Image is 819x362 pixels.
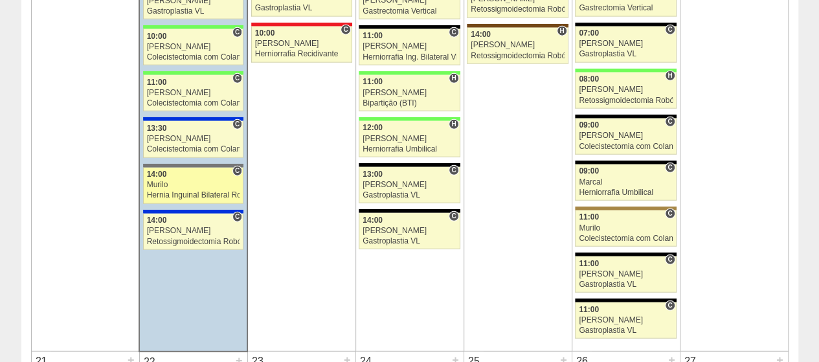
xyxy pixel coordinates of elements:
[363,145,456,153] div: Herniorrafia Umbilical
[449,27,458,38] span: Consultório
[359,167,460,203] a: C 13:00 [PERSON_NAME] Gastroplastia VL
[143,214,243,250] a: C 14:00 [PERSON_NAME] Retossigmoidectomia Robótica
[665,255,675,265] span: Consultório
[579,188,673,197] div: Herniorrafia Umbilical
[575,23,676,27] div: Key: Blanc
[143,210,243,214] div: Key: São Luiz - Itaim
[471,5,565,14] div: Retossigmoidectomia Robótica
[147,78,167,87] span: 11:00
[232,166,242,176] span: Consultório
[575,302,676,339] a: C 11:00 [PERSON_NAME] Gastroplastia VL
[579,85,673,94] div: [PERSON_NAME]
[363,227,456,235] div: [PERSON_NAME]
[579,224,673,232] div: Murilo
[579,234,673,243] div: Colecistectomia com Colangiografia VL
[579,74,599,84] span: 08:00
[363,99,456,107] div: Bipartição (BTI)
[147,7,240,16] div: Gastroplastia VL
[579,131,673,140] div: [PERSON_NAME]
[147,170,167,179] span: 14:00
[579,166,599,175] span: 09:00
[147,216,167,225] span: 14:00
[575,164,676,201] a: C 09:00 Marcal Herniorrafia Umbilical
[449,73,458,84] span: Hospital
[363,191,456,199] div: Gastroplastia VL
[147,53,240,62] div: Colecistectomia com Colangiografia VL
[575,119,676,155] a: C 09:00 [PERSON_NAME] Colecistectomia com Colangiografia VL
[467,28,568,64] a: H 14:00 [PERSON_NAME] Retossigmoidectomia Robótica
[579,28,599,38] span: 07:00
[363,216,383,225] span: 14:00
[255,28,275,38] span: 10:00
[557,26,567,36] span: Hospital
[575,207,676,210] div: Key: Oswaldo Cruz Paulista
[579,4,673,12] div: Gastrectomia Vertical
[579,178,673,187] div: Marcal
[575,73,676,109] a: H 08:00 [PERSON_NAME] Retossigmoidectomia Robótica
[665,25,675,35] span: Consultório
[143,121,243,157] a: C 13:30 [PERSON_NAME] Colecistectomia com Colangiografia VL
[579,259,599,268] span: 11:00
[147,89,240,97] div: [PERSON_NAME]
[579,270,673,278] div: [PERSON_NAME]
[147,191,240,199] div: Hernia Inguinal Bilateral Robótica
[363,53,456,62] div: Herniorrafia Ing. Bilateral VL
[251,23,352,27] div: Key: Assunção
[147,99,240,107] div: Colecistectomia com Colangiografia VL
[143,168,243,204] a: C 14:00 Murilo Hernia Inguinal Bilateral Robótica
[255,40,348,48] div: [PERSON_NAME]
[363,123,383,132] span: 12:00
[359,209,460,213] div: Key: Blanc
[575,161,676,164] div: Key: Blanc
[665,117,675,127] span: Consultório
[359,117,460,121] div: Key: Brasil
[232,73,242,84] span: Consultório
[147,145,240,153] div: Colecistectomia com Colangiografia VL
[359,163,460,167] div: Key: Blanc
[579,50,673,58] div: Gastroplastia VL
[579,280,673,289] div: Gastroplastia VL
[363,135,456,143] div: [PERSON_NAME]
[575,69,676,73] div: Key: Brasil
[575,253,676,256] div: Key: Blanc
[255,4,348,12] div: Gastroplastia VL
[147,135,240,143] div: [PERSON_NAME]
[143,71,243,75] div: Key: Brasil
[359,213,460,249] a: C 14:00 [PERSON_NAME] Gastroplastia VL
[579,212,599,221] span: 11:00
[665,300,675,311] span: Consultório
[255,50,348,58] div: Herniorrafia Recidivante
[147,181,240,189] div: Murilo
[665,71,675,81] span: Hospital
[363,237,456,245] div: Gastroplastia VL
[232,119,242,130] span: Consultório
[147,32,167,41] span: 10:00
[471,41,565,49] div: [PERSON_NAME]
[143,164,243,168] div: Key: Santa Catarina
[359,121,460,157] a: H 12:00 [PERSON_NAME] Herniorrafia Umbilical
[363,31,383,40] span: 11:00
[579,120,599,130] span: 09:00
[575,256,676,293] a: C 11:00 [PERSON_NAME] Gastroplastia VL
[147,227,240,235] div: [PERSON_NAME]
[665,209,675,219] span: Consultório
[575,115,676,119] div: Key: Blanc
[143,75,243,111] a: C 11:00 [PERSON_NAME] Colecistectomia com Colangiografia VL
[363,89,456,97] div: [PERSON_NAME]
[359,71,460,75] div: Key: Brasil
[359,25,460,29] div: Key: Blanc
[449,211,458,221] span: Consultório
[579,96,673,105] div: Retossigmoidectomia Robótica
[251,27,352,63] a: C 10:00 [PERSON_NAME] Herniorrafia Recidivante
[147,43,240,51] div: [PERSON_NAME]
[579,326,673,335] div: Gastroplastia VL
[575,27,676,63] a: C 07:00 [PERSON_NAME] Gastroplastia VL
[471,52,565,60] div: Retossigmoidectomia Robótica
[363,77,383,86] span: 11:00
[359,75,460,111] a: H 11:00 [PERSON_NAME] Bipartição (BTI)
[467,24,568,28] div: Key: Santa Joana
[575,299,676,302] div: Key: Blanc
[363,181,456,189] div: [PERSON_NAME]
[579,142,673,151] div: Colecistectomia com Colangiografia VL
[147,124,167,133] span: 13:30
